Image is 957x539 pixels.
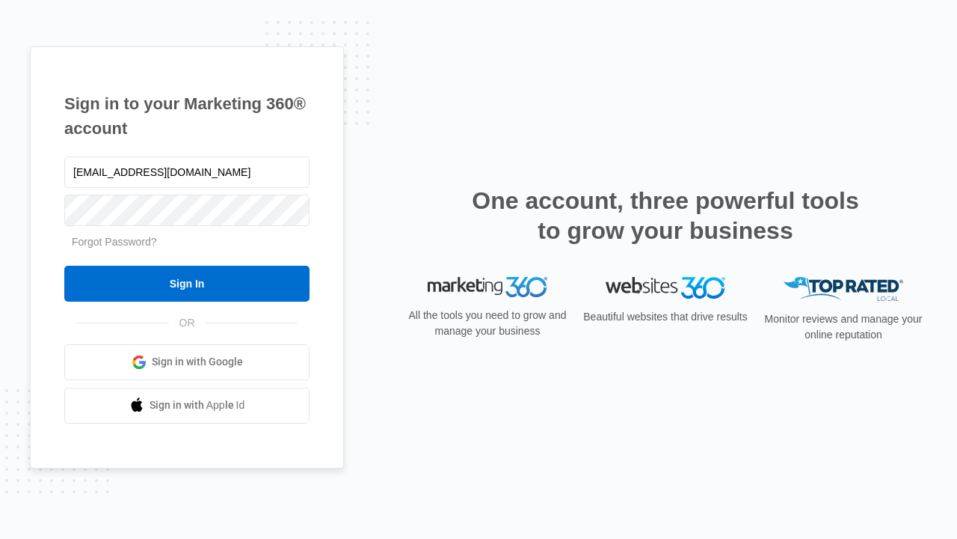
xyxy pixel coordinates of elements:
[152,354,243,370] span: Sign in with Google
[404,308,571,339] p: All the tools you need to grow and manage your business
[64,156,310,188] input: Email
[150,398,245,413] span: Sign in with Apple Id
[64,344,310,380] a: Sign in with Google
[582,309,749,325] p: Beautiful websites that drive results
[64,388,310,424] a: Sign in with Apple Id
[169,315,206,331] span: OR
[64,266,310,302] input: Sign In
[467,186,864,246] h2: One account, three powerful tools to grow your business
[606,277,725,299] img: Websites 360
[784,277,903,302] img: Top Rated Local
[72,236,157,248] a: Forgot Password?
[760,311,927,343] p: Monitor reviews and manage your online reputation
[64,91,310,141] h1: Sign in to your Marketing 360® account
[428,277,547,298] img: Marketing 360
